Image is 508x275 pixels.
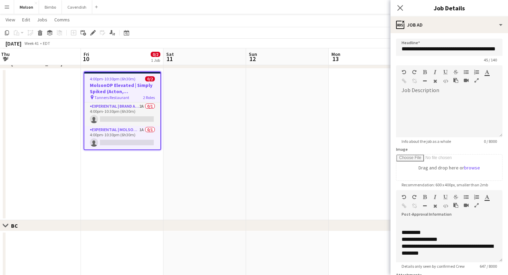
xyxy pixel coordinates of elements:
[84,71,161,150] app-job-card: 4:00pm-10:30pm (6h30m)0/2MolsonOP Elevated | Simply Spiked (Acton, [GEOGRAPHIC_DATA]) Tanners Res...
[485,194,489,200] button: Text Color
[39,0,62,14] button: Bimbo
[83,55,89,63] span: 10
[34,15,50,24] a: Jobs
[464,194,469,200] button: Unordered List
[474,78,479,83] button: Fullscreen
[453,78,458,83] button: Paste as plain text
[6,40,21,47] div: [DATE]
[453,203,458,208] button: Paste as plain text
[1,51,10,57] span: Thu
[6,17,15,23] span: View
[151,52,160,57] span: 0/2
[3,15,18,24] a: View
[422,203,427,209] button: Horizontal Line
[396,264,470,269] span: Details only seen by confirmed Crew
[422,194,427,200] button: Bold
[464,203,469,208] button: Insert video
[165,55,174,63] span: 11
[145,76,155,81] span: 0/2
[11,222,23,229] div: BC
[330,55,340,63] span: 13
[453,194,458,200] button: Strikethrough
[22,17,30,23] span: Edit
[151,58,160,63] div: 1 Job
[391,3,508,12] h3: Job Details
[402,194,406,200] button: Undo
[433,78,438,84] button: Clear Formatting
[485,69,489,75] button: Text Color
[90,76,135,81] span: 4:00pm-10:30pm (6h30m)
[84,102,160,126] app-card-role: Experiential | Brand Ambassador2A0/14:00pm-10:30pm (6h30m)
[143,95,155,100] span: 2 Roles
[474,194,479,200] button: Ordered List
[474,264,502,269] span: 647 / 8000
[443,69,448,75] button: Underline
[478,139,502,144] span: 0 / 8000
[433,69,438,75] button: Italic
[62,0,92,14] button: Cavendish
[396,182,493,187] span: Recommendation: 600 x 400px, smaller than 2mb
[433,203,438,209] button: Clear Formatting
[474,69,479,75] button: Ordered List
[422,69,427,75] button: Bold
[37,17,47,23] span: Jobs
[396,139,457,144] span: Info about the job as a whole
[84,51,89,57] span: Fri
[51,15,73,24] a: Comms
[19,15,33,24] a: Edit
[422,78,427,84] button: Horizontal Line
[443,194,448,200] button: Underline
[443,78,448,84] button: HTML Code
[14,0,39,14] button: Molson
[84,82,160,95] h3: MolsonOP Elevated | Simply Spiked (Acton, [GEOGRAPHIC_DATA])
[54,17,70,23] span: Comms
[23,41,40,46] span: Week 41
[443,203,448,209] button: HTML Code
[43,41,50,46] div: EDT
[412,69,417,75] button: Redo
[464,69,469,75] button: Unordered List
[402,69,406,75] button: Undo
[412,194,417,200] button: Redo
[453,69,458,75] button: Strikethrough
[84,126,160,149] app-card-role: Experiential | Molson Brand Specialist1A0/14:00pm-10:30pm (6h30m)
[478,57,502,62] span: 45 / 140
[464,78,469,83] button: Insert video
[249,51,257,57] span: Sun
[166,51,174,57] span: Sat
[391,17,508,33] div: Job Ad
[248,55,257,63] span: 12
[433,194,438,200] button: Italic
[94,95,129,100] span: Tanners Restaurant
[474,203,479,208] button: Fullscreen
[331,51,340,57] span: Mon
